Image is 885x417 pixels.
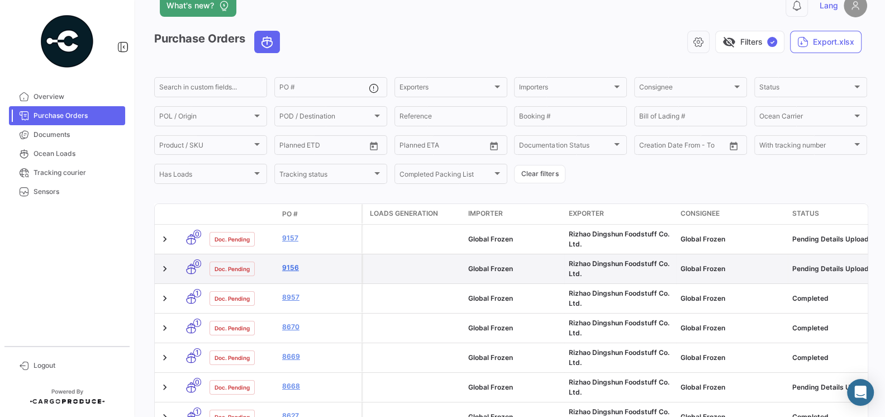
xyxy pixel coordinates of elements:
[205,210,278,219] datatable-header-cell: Doc. Status
[159,114,252,122] span: POL / Origin
[790,31,862,53] button: Export.xlsx
[569,230,669,248] span: Rizhao Dingshun Foodstuff Co. Ltd.
[255,31,279,53] button: Ocean
[759,143,852,151] span: With tracking number
[282,352,357,362] a: 8669
[215,235,250,244] span: Doc. Pending
[282,209,298,219] span: PO #
[279,172,372,179] span: Tracking status
[34,361,121,371] span: Logout
[215,294,250,303] span: Doc. Pending
[468,235,513,243] span: Global Frozen
[279,143,295,151] input: From
[569,319,669,337] span: Rizhao Dingshun Foodstuff Co. Ltd.
[34,130,121,140] span: Documents
[215,383,250,392] span: Doc. Pending
[159,263,170,274] a: Expand/Collapse Row
[370,209,438,219] span: Loads generation
[681,353,725,362] span: Global Frozen
[847,379,874,406] div: Abrir Intercom Messenger
[569,378,669,396] span: Rizhao Dingshun Foodstuff Co. Ltd.
[486,138,502,154] button: Open calendar
[9,182,125,201] a: Sensors
[468,353,513,362] span: Global Frozen
[34,187,121,197] span: Sensors
[569,259,669,278] span: Rizhao Dingshun Foodstuff Co. Ltd.
[215,324,250,333] span: Doc. Pending
[681,209,720,219] span: Consignee
[681,324,725,332] span: Global Frozen
[177,210,205,219] datatable-header-cell: Transport mode
[282,263,357,273] a: 9156
[34,111,121,121] span: Purchase Orders
[468,294,513,302] span: Global Frozen
[159,172,252,179] span: Has Loads
[215,353,250,362] span: Doc. Pending
[215,264,250,273] span: Doc. Pending
[399,85,492,93] span: Exporters
[159,293,170,304] a: Expand/Collapse Row
[681,264,725,273] span: Global Frozen
[34,149,121,159] span: Ocean Loads
[468,264,513,273] span: Global Frozen
[681,383,725,391] span: Global Frozen
[468,209,503,219] span: Importer
[639,85,732,93] span: Consignee
[159,143,252,151] span: Product / SKU
[193,289,201,297] span: 1
[468,383,513,391] span: Global Frozen
[193,378,201,386] span: 0
[681,235,725,243] span: Global Frozen
[34,92,121,102] span: Overview
[399,172,492,179] span: Completed Packing List
[9,144,125,163] a: Ocean Loads
[676,204,788,224] datatable-header-cell: Consignee
[159,352,170,363] a: Expand/Collapse Row
[715,31,784,53] button: visibility_offFilters✓
[363,204,464,224] datatable-header-cell: Loads generation
[159,234,170,245] a: Expand/Collapse Row
[303,143,344,151] input: To
[9,163,125,182] a: Tracking courier
[519,85,612,93] span: Importers
[514,165,565,183] button: Clear filters
[725,138,742,154] button: Open calendar
[519,143,612,151] span: Documentation Status
[159,382,170,393] a: Expand/Collapse Row
[9,106,125,125] a: Purchase Orders
[569,348,669,367] span: Rizhao Dingshun Foodstuff Co. Ltd.
[282,292,357,302] a: 8957
[39,13,95,69] img: powered-by.png
[365,138,382,154] button: Open calendar
[159,323,170,334] a: Expand/Collapse Row
[564,204,676,224] datatable-header-cell: Exporter
[759,85,852,93] span: Status
[193,259,201,268] span: 0
[569,209,604,219] span: Exporter
[9,87,125,106] a: Overview
[569,289,669,307] span: Rizhao Dingshun Foodstuff Co. Ltd.
[722,35,736,49] span: visibility_off
[767,37,777,47] span: ✓
[193,230,201,238] span: 0
[154,31,283,53] h3: Purchase Orders
[759,114,852,122] span: Ocean Carrier
[282,381,357,391] a: 8668
[792,209,819,219] span: Status
[663,143,703,151] input: To
[681,294,725,302] span: Global Frozen
[423,143,464,151] input: To
[34,168,121,178] span: Tracking courier
[193,319,201,327] span: 1
[399,143,415,151] input: From
[282,233,357,243] a: 9157
[9,125,125,144] a: Documents
[282,322,357,332] a: 8670
[468,324,513,332] span: Global Frozen
[193,348,201,357] span: 1
[193,407,201,416] span: 1
[278,205,361,224] datatable-header-cell: PO #
[464,204,564,224] datatable-header-cell: Importer
[639,143,655,151] input: From
[279,114,372,122] span: POD / Destination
